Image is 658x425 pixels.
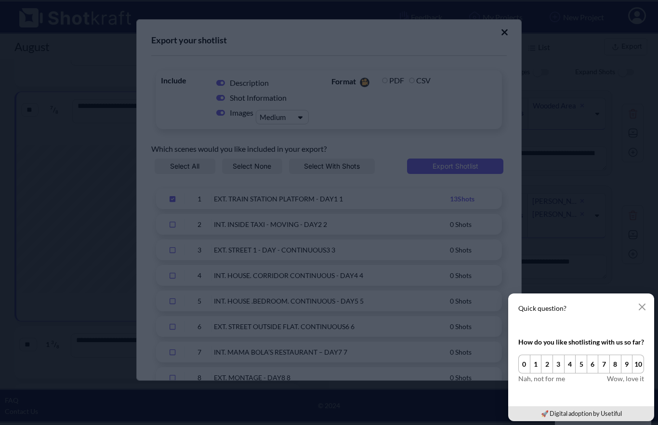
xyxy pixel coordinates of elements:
a: 🚀 Digital adoption by Usetiful [541,410,622,417]
button: 7 [598,355,610,373]
span: Nah, not for me [518,373,565,384]
p: Quick question? [518,304,644,313]
button: 8 [609,355,621,373]
button: 3 [553,355,565,373]
button: 0 [518,355,530,373]
button: 2 [541,355,553,373]
button: 5 [575,355,587,373]
span: Wow, love it [607,373,644,384]
button: 1 [530,355,542,373]
button: 4 [564,355,576,373]
div: Online [7,8,89,15]
button: 6 [587,355,599,373]
button: 9 [621,355,633,373]
button: 10 [632,355,644,373]
div: How do you like shotlisting with us so far? [518,337,644,347]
